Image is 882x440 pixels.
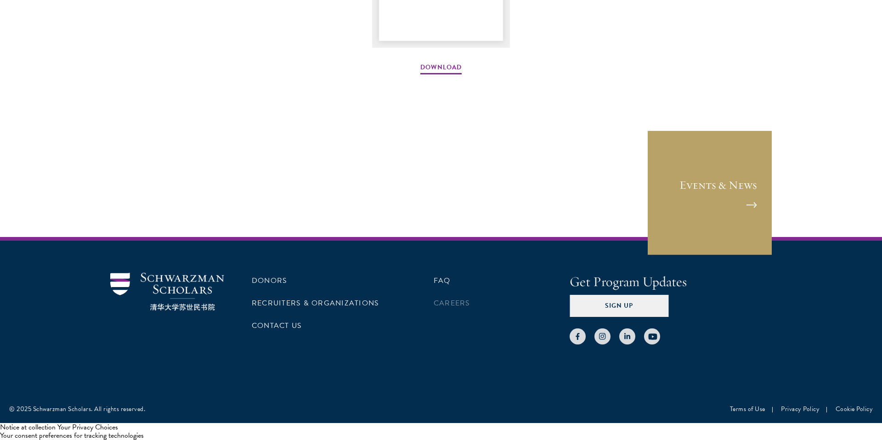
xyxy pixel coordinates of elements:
a: Cookie Policy [836,404,873,414]
a: Donors [252,275,287,286]
a: Privacy Policy [781,404,820,414]
a: Events & News [648,131,772,255]
a: FAQ [434,275,451,286]
div: © 2025 Schwarzman Scholars. All rights reserved. [9,404,145,414]
button: Your Privacy Choices [57,423,118,431]
button: Sign Up [570,295,668,317]
a: Careers [434,298,470,309]
a: Terms of Use [730,404,765,414]
a: Recruiters & Organizations [252,298,379,309]
h4: Get Program Updates [570,273,772,291]
a: Download [420,62,462,76]
a: Contact Us [252,320,302,331]
img: Schwarzman Scholars [110,273,224,311]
